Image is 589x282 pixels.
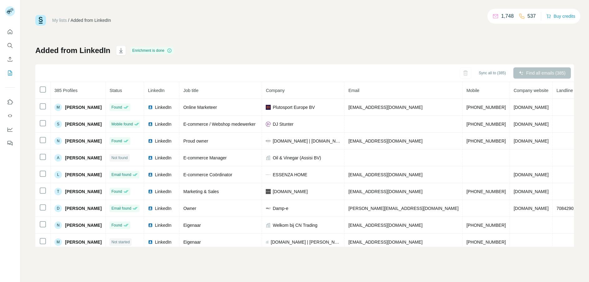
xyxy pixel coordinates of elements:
[546,12,575,21] button: Buy credits
[266,206,271,211] img: company-logo
[155,188,171,195] span: LinkedIn
[155,222,171,228] span: LinkedIn
[111,239,130,245] span: Not started
[348,189,422,194] span: [EMAIL_ADDRESS][DOMAIN_NAME]
[183,240,201,245] span: Eigenaar
[348,223,422,228] span: [EMAIL_ADDRESS][DOMAIN_NAME]
[348,206,458,211] span: [PERSON_NAME][EMAIL_ADDRESS][DOMAIN_NAME]
[514,88,548,93] span: Company website
[348,105,422,110] span: [EMAIL_ADDRESS][DOMAIN_NAME]
[5,96,15,108] button: Use Surfe on LinkedIn
[148,223,153,228] img: LinkedIn logo
[148,122,153,127] img: LinkedIn logo
[148,105,153,110] img: LinkedIn logo
[466,105,506,110] span: [PHONE_NUMBER]
[266,189,271,194] img: company-logo
[556,206,581,211] span: 7084290135
[54,238,62,246] div: M
[111,206,131,211] span: Email found
[266,122,271,127] img: company-logo
[65,222,102,228] span: [PERSON_NAME]
[35,15,46,26] img: Surfe Logo
[65,205,102,211] span: [PERSON_NAME]
[155,104,171,110] span: LinkedIn
[111,222,122,228] span: Found
[348,139,422,143] span: [EMAIL_ADDRESS][DOMAIN_NAME]
[148,206,153,211] img: LinkedIn logo
[155,172,171,178] span: LinkedIn
[111,189,122,194] span: Found
[474,68,510,78] button: Sync all to (385)
[5,26,15,37] button: Quick start
[266,105,271,110] img: company-logo
[266,172,271,177] img: company-logo
[111,155,128,161] span: Not found
[514,139,549,143] span: [DOMAIN_NAME]
[514,122,549,127] span: [DOMAIN_NAME]
[266,139,271,143] img: company-logo
[273,155,321,161] span: Oil & Vinegar (Assisi BV)
[514,206,549,211] span: [DOMAIN_NAME]
[273,121,293,127] span: DJ Stunter
[148,240,153,245] img: LinkedIn logo
[130,47,174,54] div: Enrichment is done
[155,205,171,211] span: LinkedIn
[54,171,62,178] div: L
[466,189,506,194] span: [PHONE_NUMBER]
[5,124,15,135] button: Dashboard
[54,88,78,93] span: 385 Profiles
[65,138,102,144] span: [PERSON_NAME]
[348,172,422,177] span: [EMAIL_ADDRESS][DOMAIN_NAME]
[501,12,514,20] p: 1,748
[54,221,62,229] div: N
[466,139,506,143] span: [PHONE_NUMBER]
[5,67,15,79] button: My lists
[148,189,153,194] img: LinkedIn logo
[35,46,110,56] h1: Added from LinkedIn
[183,105,217,110] span: Online Marketeer
[183,139,208,143] span: Proud owner
[68,17,69,23] li: /
[148,172,153,177] img: LinkedIn logo
[466,122,506,127] span: [PHONE_NUMBER]
[54,188,62,195] div: T
[183,223,201,228] span: Eigenaar
[348,240,422,245] span: [EMAIL_ADDRESS][DOMAIN_NAME]
[514,105,549,110] span: [DOMAIN_NAME]
[111,121,133,127] span: Mobile found
[111,105,122,110] span: Found
[271,239,340,245] span: [DOMAIN_NAME] | [PERSON_NAME] & [PERSON_NAME]
[183,172,232,177] span: E-commerce Coördinator
[183,88,198,93] span: Job title
[348,88,359,93] span: Email
[65,188,102,195] span: [PERSON_NAME]
[109,88,122,93] span: Status
[111,138,122,144] span: Found
[466,88,479,93] span: Mobile
[54,205,62,212] div: D
[148,139,153,143] img: LinkedIn logo
[5,40,15,51] button: Search
[155,155,171,161] span: LinkedIn
[65,104,102,110] span: [PERSON_NAME]
[71,17,111,23] div: Added from LinkedIn
[479,70,506,76] span: Sync all to (385)
[148,155,153,160] img: LinkedIn logo
[54,120,62,128] div: S
[514,189,549,194] span: [DOMAIN_NAME]
[65,172,102,178] span: [PERSON_NAME]
[155,121,171,127] span: LinkedIn
[5,54,15,65] button: Enrich CSV
[273,222,317,228] span: Welkom bij CN Trading
[52,18,67,23] a: My lists
[466,223,506,228] span: [PHONE_NUMBER]
[183,155,227,160] span: E-commerce Manager
[54,154,62,162] div: A
[111,172,131,177] span: Email found
[273,172,307,178] span: ESSENZA HOME
[266,88,284,93] span: Company
[273,205,288,211] span: Damp-e
[273,188,308,195] span: [DOMAIN_NAME]
[556,88,573,93] span: Landline
[183,189,219,194] span: Marketing & Sales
